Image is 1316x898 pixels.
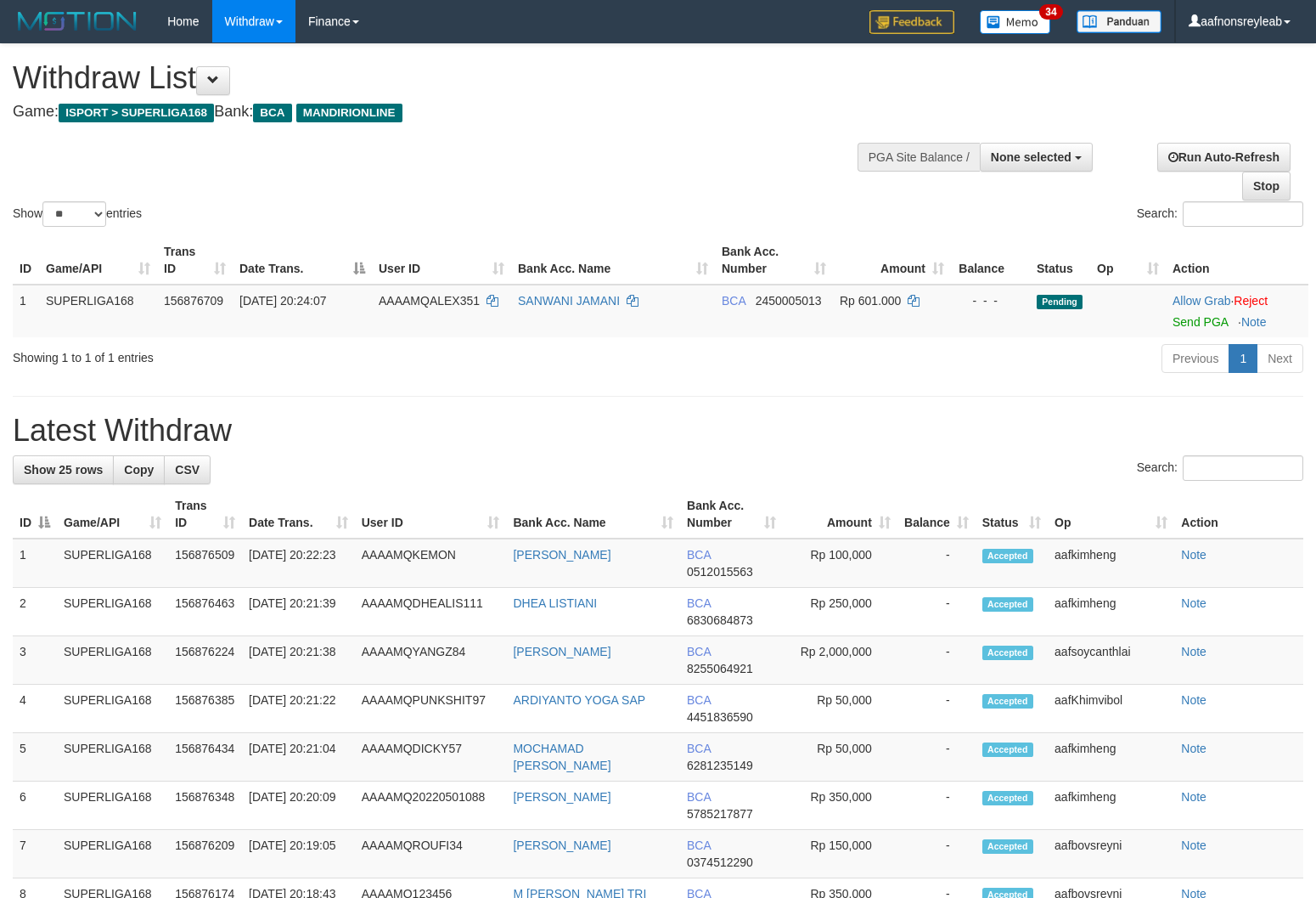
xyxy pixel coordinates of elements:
[951,236,1030,285] th: Balance
[13,236,39,285] th: ID
[980,143,1093,172] button: None selected
[1048,539,1174,588] td: aafkimheng
[13,342,536,366] div: Showing 1 to 1 of 1 entries
[687,856,753,869] span: Copy 0374512290 to clipboard
[39,236,157,285] th: Game/API: activate to sort column ascending
[57,490,168,539] th: Game/API: activate to sort column ascending
[168,636,242,685] td: 156876224
[783,539,897,588] td: Rp 100,000
[840,294,901,308] span: Rp 601.000
[239,294,326,308] span: [DATE] 20:24:07
[13,588,57,636] td: 2
[858,143,980,172] div: PGA Site Balance /
[355,830,507,878] td: AAAAMQROUFI34
[1229,344,1257,373] a: 1
[168,782,242,830] td: 156876348
[783,830,897,878] td: Rp 150,000
[233,236,372,285] th: Date Trans.: activate to sort column descending
[756,294,822,308] span: Copy 2450005013 to clipboard
[687,613,753,627] span: Copy 6830684873 to clipboard
[168,685,242,733] td: 156876385
[1157,143,1291,172] a: Run Auto-Refresh
[13,414,1303,448] h1: Latest Withdraw
[242,733,355,782] td: [DATE] 20:21:04
[687,839,711,852] span: BCA
[980,10,1051,34] img: Button%20Memo.svg
[506,490,680,539] th: Bank Acc. Name: activate to sort column ascending
[1234,294,1268,308] a: Reject
[296,104,402,122] span: MANDIRIONLINE
[42,201,106,227] select: Showentries
[687,790,711,804] span: BCA
[982,549,1033,563] span: Accepted
[1181,742,1206,755] a: Note
[242,685,355,733] td: [DATE] 20:21:22
[1166,236,1308,285] th: Action
[355,490,507,539] th: User ID: activate to sort column ascending
[168,539,242,588] td: 156876509
[687,548,711,562] span: BCA
[897,685,976,733] td: -
[13,733,57,782] td: 5
[1048,685,1174,733] td: aafKhimvibol
[57,588,168,636] td: SUPERLIGA168
[1137,455,1303,481] label: Search:
[242,830,355,878] td: [DATE] 20:19:05
[13,539,57,588] td: 1
[57,830,168,878] td: SUPERLIGA168
[1181,790,1206,804] a: Note
[783,782,897,830] td: Rp 350,000
[1090,236,1166,285] th: Op: activate to sort column ascending
[13,8,142,34] img: MOTION_logo.png
[1137,201,1303,227] label: Search:
[1161,344,1229,373] a: Previous
[13,636,57,685] td: 3
[1048,490,1174,539] th: Op: activate to sort column ascending
[1048,830,1174,878] td: aafbovsreyni
[1048,782,1174,830] td: aafkimheng
[976,490,1048,539] th: Status: activate to sort column ascending
[991,150,1071,164] span: None selected
[1173,294,1234,308] span: ·
[897,636,976,685] td: -
[680,490,783,539] th: Bank Acc. Number: activate to sort column ascending
[687,693,711,707] span: BCA
[355,588,507,636] td: AAAAMQDHEALIS111
[783,733,897,782] td: Rp 50,000
[13,830,57,878] td: 7
[687,662,753,675] span: Copy 8255064921 to clipboard
[715,236,833,285] th: Bank Acc. Number: activate to sort column ascending
[1030,236,1090,285] th: Status
[13,490,57,539] th: ID: activate to sort column descending
[869,10,954,34] img: Feedback.jpg
[1174,490,1303,539] th: Action
[355,685,507,733] td: AAAAMQPUNKSHIT97
[242,782,355,830] td: [DATE] 20:20:09
[13,782,57,830] td: 6
[1048,733,1174,782] td: aafkimheng
[372,236,511,285] th: User ID: activate to sort column ascending
[164,294,223,308] span: 156876709
[57,782,168,830] td: SUPERLIGA168
[687,710,753,724] span: Copy 4451836590 to clipboard
[242,588,355,636] td: [DATE] 20:21:39
[1173,315,1228,329] a: Send PGA
[513,839,610,852] a: [PERSON_NAME]
[897,588,976,636] td: -
[1181,548,1206,562] a: Note
[57,733,168,782] td: SUPERLIGA168
[687,645,711,658] span: BCA
[355,782,507,830] td: AAAAMQ20220501088
[897,539,976,588] td: -
[168,588,242,636] td: 156876463
[722,294,745,308] span: BCA
[242,490,355,539] th: Date Trans.: activate to sort column ascending
[687,807,753,821] span: Copy 5785217877 to clipboard
[513,742,610,772] a: MOCHAMAD [PERSON_NAME]
[1183,455,1303,481] input: Search:
[13,455,114,484] a: Show 25 rows
[164,455,211,484] a: CSV
[1077,10,1161,33] img: panduan.png
[982,791,1033,805] span: Accepted
[982,646,1033,660] span: Accepted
